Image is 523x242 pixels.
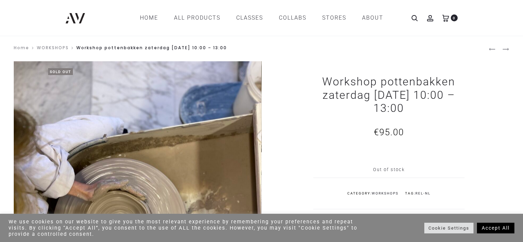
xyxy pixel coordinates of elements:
span: € [374,127,379,137]
a: ABOUT [362,12,383,24]
a: Home [140,12,158,24]
a: 0 [442,14,449,21]
a: CLASSES [236,12,263,24]
p: Out of stock [313,162,465,178]
div: We use cookies on our website to give you the most relevant experience by remembering your prefer... [9,219,363,237]
h1: Workshop pottenbakken zaterdag [DATE] 10:00 – 13:00 [313,75,465,115]
a: All products [174,12,220,24]
bdi: 95.00 [374,127,404,137]
span: 0 [451,14,458,21]
span: Sold Out [48,68,73,75]
a: WORKSHOPS [372,191,399,195]
nav: Workshop pottenbakken zaterdag [DATE] 10:00 – 13:00 [14,43,489,54]
nav: Product navigation [489,43,509,54]
span: Tag: [405,191,431,195]
a: STORES [322,12,346,24]
a: COLLABS [279,12,306,24]
a: Home [14,45,29,51]
span: Category: [347,191,399,195]
a: WORKSHOPS [37,45,69,51]
a: Accept All [477,223,514,233]
a: rel-nl [415,191,431,195]
a: Cookie Settings [424,223,473,233]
